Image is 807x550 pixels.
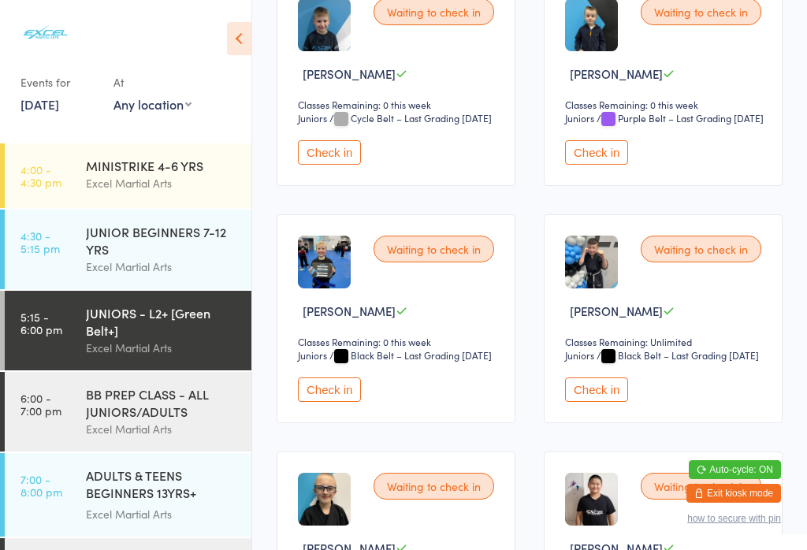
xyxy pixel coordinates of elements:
[86,466,238,505] div: ADULTS & TEENS BEGINNERS 13YRS+ [WHITE BELT & L1]
[20,69,98,95] div: Events for
[86,385,238,420] div: BB PREP CLASS - ALL JUNIORS/ADULTS
[689,460,781,479] button: Auto-cycle: ON
[597,348,759,362] span: / Black Belt – Last Grading [DATE]
[113,69,192,95] div: At
[5,291,251,370] a: 5:15 -6:00 pmJUNIORS - L2+ [Green Belt+]Excel Martial Arts
[5,372,251,452] a: 6:00 -7:00 pmBB PREP CLASS - ALL JUNIORS/ADULTSExcel Martial Arts
[329,111,492,124] span: / Cycle Belt – Last Grading [DATE]
[86,304,238,339] div: JUNIORS - L2+ [Green Belt+]
[298,111,327,124] div: Juniors
[86,505,238,523] div: Excel Martial Arts
[298,473,351,526] img: image1644256361.png
[565,335,766,348] div: Classes Remaining: Unlimited
[303,303,396,319] span: [PERSON_NAME]
[329,348,492,362] span: / Black Belt – Last Grading [DATE]
[5,143,251,208] a: 4:00 -4:30 pmMINISTRIKE 4-6 YRSExcel Martial Arts
[298,335,499,348] div: Classes Remaining: 0 this week
[565,377,628,402] button: Check in
[86,174,238,192] div: Excel Martial Arts
[686,484,781,503] button: Exit kiosk mode
[565,473,618,526] img: image1733506565.png
[570,65,663,82] span: [PERSON_NAME]
[641,473,761,500] div: Waiting to check in
[298,377,361,402] button: Check in
[687,513,781,524] button: how to secure with pin
[86,223,238,258] div: JUNIOR BEGINNERS 7-12 YRS
[5,210,251,289] a: 4:30 -5:15 pmJUNIOR BEGINNERS 7-12 YRSExcel Martial Arts
[20,229,60,255] time: 4:30 - 5:15 pm
[374,473,494,500] div: Waiting to check in
[374,236,494,262] div: Waiting to check in
[20,392,61,417] time: 6:00 - 7:00 pm
[86,157,238,174] div: MINISTRIKE 4-6 YRS
[86,258,238,276] div: Excel Martial Arts
[5,453,251,537] a: 7:00 -8:00 pmADULTS & TEENS BEGINNERS 13YRS+ [WHITE BELT & L1]Excel Martial Arts
[303,65,396,82] span: [PERSON_NAME]
[298,140,361,165] button: Check in
[641,236,761,262] div: Waiting to check in
[20,473,62,498] time: 7:00 - 8:00 pm
[298,348,327,362] div: Juniors
[298,236,351,288] img: image1644701025.png
[86,339,238,357] div: Excel Martial Arts
[20,310,62,336] time: 5:15 - 6:00 pm
[20,95,59,113] a: [DATE]
[565,348,594,362] div: Juniors
[565,111,594,124] div: Juniors
[597,111,764,124] span: / Purple Belt – Last Grading [DATE]
[570,303,663,319] span: [PERSON_NAME]
[565,98,766,111] div: Classes Remaining: 0 this week
[20,163,61,188] time: 4:00 - 4:30 pm
[86,420,238,438] div: Excel Martial Arts
[16,12,75,54] img: Excel Martial Arts
[565,236,618,288] img: image1758058489.png
[113,95,192,113] div: Any location
[565,140,628,165] button: Check in
[298,98,499,111] div: Classes Remaining: 0 this week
